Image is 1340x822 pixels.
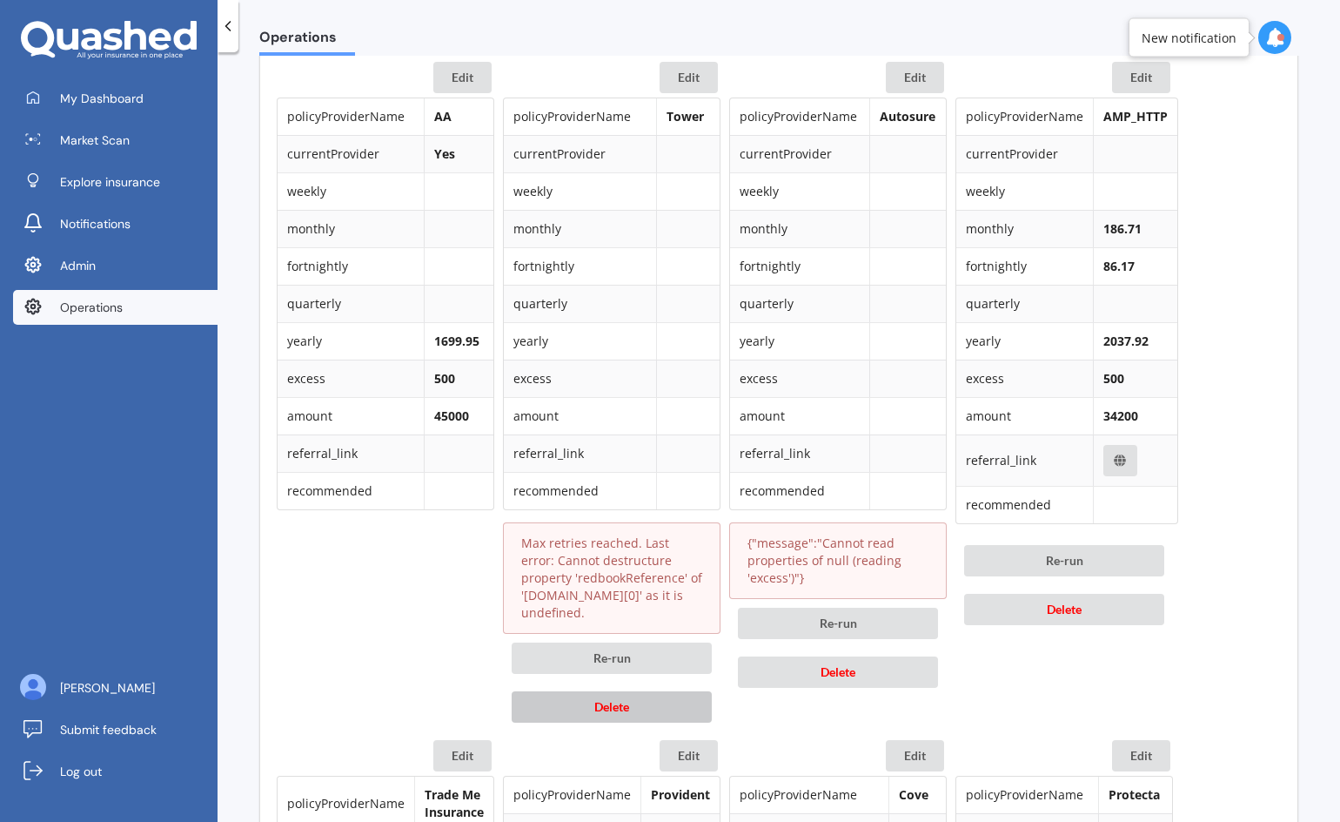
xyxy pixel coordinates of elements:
td: currentProvider [956,135,1093,172]
td: monthly [278,210,424,247]
td: fortnightly [504,247,656,285]
a: Explore insurance [13,165,218,199]
button: Edit [660,62,718,93]
img: ALV-UjU6YHOUIM1AGx_4vxbOkaOq-1eqc8a3URkVIJkc_iWYmQ98kTe7fc9QMVOBV43MoXmOPfWPN7JjnmUwLuIGKVePaQgPQ... [20,674,46,700]
td: weekly [956,172,1093,210]
button: Edit [433,62,492,93]
span: Market Scan [60,131,130,149]
span: Operations [60,299,123,316]
a: Log out [13,754,218,789]
div: New notification [1142,29,1236,46]
a: Notifications [13,206,218,241]
td: fortnightly [956,247,1093,285]
td: policyProviderName [956,98,1093,135]
td: excess [730,360,869,397]
b: Tower [667,108,704,125]
td: amount [278,397,424,435]
td: weekly [504,172,656,210]
p: Max retries reached. Last error: Cannot destructure property 'redbookReference' of '[DOMAIN_NAME]... [521,535,702,622]
td: excess [278,360,424,397]
td: referral_link [278,435,424,472]
button: Edit [886,740,944,771]
a: Operations [13,290,218,325]
td: recommended [730,472,869,509]
a: Submit feedback [13,712,218,747]
td: monthly [504,210,656,247]
td: recommended [278,472,424,509]
td: currentProvider [730,135,869,172]
b: 1699.95 [434,333,479,349]
a: [PERSON_NAME] [13,670,218,705]
td: quarterly [730,285,869,322]
b: Protecta [1109,786,1160,803]
td: quarterly [956,285,1093,322]
span: Delete [594,699,629,714]
td: monthly [956,210,1093,247]
button: Re-run [512,643,712,674]
b: Autosure [880,108,935,125]
b: 45000 [434,408,469,424]
span: Delete [1047,602,1082,616]
td: weekly [278,172,424,210]
span: Operations [259,29,355,52]
button: Edit [660,740,718,771]
b: 500 [1103,370,1124,387]
a: Market Scan [13,123,218,158]
b: 86.17 [1103,258,1135,274]
td: amount [504,397,656,435]
td: fortnightly [278,247,424,285]
td: policyProviderName [730,98,869,135]
span: Submit feedback [60,721,157,738]
td: referral_link [956,435,1093,486]
span: Notifications [60,215,131,232]
button: Delete [738,657,938,688]
b: AA [434,108,452,125]
b: 2037.92 [1103,333,1149,349]
td: referral_link [730,435,869,472]
td: currentProvider [504,135,656,172]
span: Log out [60,763,102,780]
b: Trade Me Insurance [425,786,484,820]
span: Admin [60,257,96,274]
td: weekly [730,172,869,210]
td: excess [504,360,656,397]
td: quarterly [504,285,656,322]
b: 500 [434,370,455,387]
b: Provident [651,786,710,803]
td: policyProviderName [504,777,640,813]
span: My Dashboard [60,90,144,107]
button: Edit [1112,62,1170,93]
td: monthly [730,210,869,247]
b: Cove [899,786,928,803]
td: excess [956,360,1093,397]
td: recommended [504,472,656,509]
td: yearly [730,322,869,360]
b: 186.71 [1103,220,1142,237]
button: Edit [433,740,492,771]
b: AMP_HTTP [1103,108,1168,125]
button: Delete [512,691,712,723]
td: policyProviderName [956,777,1098,813]
td: recommended [956,486,1093,523]
td: amount [730,397,869,435]
span: [PERSON_NAME] [60,679,155,697]
td: yearly [504,322,656,360]
a: My Dashboard [13,81,218,116]
td: policyProviderName [730,777,888,813]
p: {"message":"Cannot read properties of null (reading 'excess')"} [747,535,928,587]
button: Re-run [738,608,938,639]
td: amount [956,397,1093,435]
span: Explore insurance [60,173,160,191]
button: Re-run [964,545,1164,576]
td: policyProviderName [504,98,656,135]
td: yearly [278,322,424,360]
td: policyProviderName [278,98,424,135]
td: fortnightly [730,247,869,285]
button: Edit [1112,740,1170,771]
td: yearly [956,322,1093,360]
td: referral_link [504,435,656,472]
a: Admin [13,248,218,283]
td: currentProvider [278,135,424,172]
td: quarterly [278,285,424,322]
button: Delete [964,594,1164,625]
